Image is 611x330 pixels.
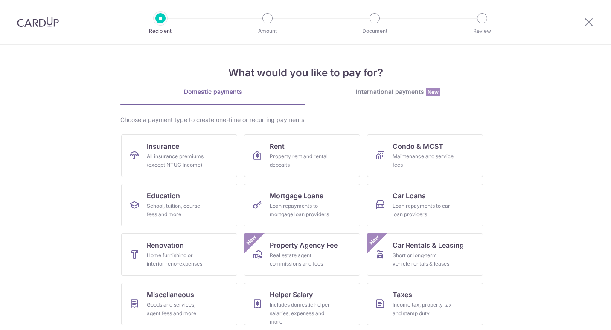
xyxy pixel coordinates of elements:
div: Domestic payments [120,87,305,96]
span: Car Rentals & Leasing [393,240,464,250]
div: Goods and services, agent fees and more [147,301,208,318]
span: Property Agency Fee [270,240,338,250]
span: Helper Salary [270,289,313,300]
a: Mortgage LoansLoan repayments to mortgage loan providers [244,184,360,226]
h4: What would you like to pay for? [120,65,491,81]
a: Car Rentals & LeasingShort or long‑term vehicle rentals & leasesNew [367,233,483,276]
div: Loan repayments to car loan providers [393,202,454,219]
div: School, tuition, course fees and more [147,202,208,219]
div: Real estate agent commissions and fees [270,251,331,268]
a: RenovationHome furnishing or interior reno-expenses [121,233,237,276]
div: Short or long‑term vehicle rentals & leases [393,251,454,268]
a: Condo & MCSTMaintenance and service fees [367,134,483,177]
p: Recipient [129,27,192,35]
div: Property rent and rental deposits [270,152,331,169]
div: Includes domestic helper salaries, expenses and more [270,301,331,326]
a: Property Agency FeeReal estate agent commissions and feesNew [244,233,360,276]
a: MiscellaneousGoods and services, agent fees and more [121,283,237,325]
a: Helper SalaryIncludes domestic helper salaries, expenses and more [244,283,360,325]
span: New [244,233,259,247]
div: All insurance premiums (except NTUC Income) [147,152,208,169]
span: Car Loans [393,191,426,201]
img: CardUp [17,17,59,27]
span: Renovation [147,240,184,250]
span: New [426,88,440,96]
div: Income tax, property tax and stamp duty [393,301,454,318]
p: Review [451,27,514,35]
p: Amount [236,27,299,35]
span: Insurance [147,141,179,151]
span: Education [147,191,180,201]
div: Choose a payment type to create one-time or recurring payments. [120,116,491,124]
div: Home furnishing or interior reno-expenses [147,251,208,268]
a: EducationSchool, tuition, course fees and more [121,184,237,226]
span: Mortgage Loans [270,191,323,201]
span: Rent [270,141,285,151]
a: Car LoansLoan repayments to car loan providers [367,184,483,226]
span: Taxes [393,289,412,300]
span: New [367,233,381,247]
a: RentProperty rent and rental deposits [244,134,360,177]
a: InsuranceAll insurance premiums (except NTUC Income) [121,134,237,177]
div: International payments [305,87,491,96]
a: TaxesIncome tax, property tax and stamp duty [367,283,483,325]
div: Loan repayments to mortgage loan providers [270,202,331,219]
span: Miscellaneous [147,289,194,300]
div: Maintenance and service fees [393,152,454,169]
span: Condo & MCST [393,141,443,151]
p: Document [343,27,406,35]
